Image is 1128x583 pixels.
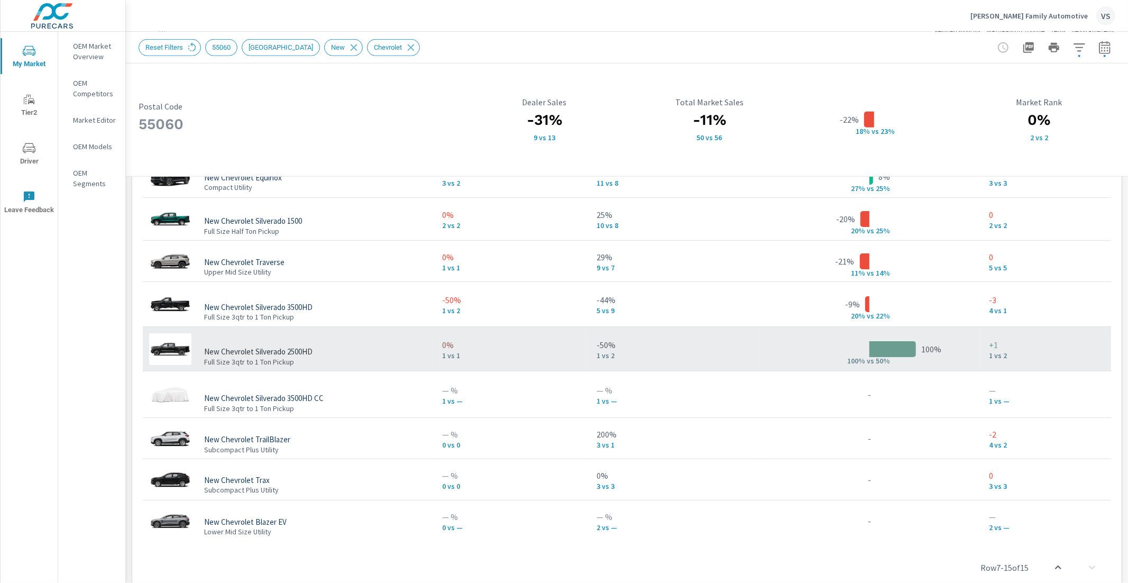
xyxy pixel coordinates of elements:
p: Full Size 3qtr to 1 Ton Pickup [204,404,294,413]
div: New [324,39,363,56]
p: Total Market Sales [634,97,786,107]
p: -44% [597,294,750,306]
h3: 55060 [139,115,456,133]
button: "Export Report to PDF" [1018,37,1039,58]
p: 20% v [843,226,870,235]
p: New Chevrolet Traverse [204,258,285,267]
img: glamour [149,203,191,235]
p: 8% [878,170,890,183]
p: Subcompact Plus Utility [204,445,279,454]
p: 1 vs 2 [989,351,1109,360]
p: 25% [597,208,750,221]
p: — % [442,511,580,523]
p: 0% [442,339,580,351]
img: glamour [149,505,191,537]
p: Market Editor [73,115,117,125]
p: Full Size 3qtr to 1 Ton Pickup [204,357,294,367]
p: - [868,515,871,527]
p: - [868,473,871,486]
p: 0 [989,208,1109,221]
p: -50% [442,294,580,306]
p: -50% [597,339,750,351]
p: 20% v [843,311,870,321]
p: -3 [989,294,1109,306]
p: Full Size 3qtr to 1 Ton Pickup [204,312,294,322]
p: 3 vs 3 [989,179,1109,187]
div: OEM Models [58,139,125,154]
button: Select Date Range [1094,37,1115,58]
div: OEM Competitors [58,75,125,102]
span: Leave Feedback [4,190,54,216]
p: 2 vs — [989,523,1109,532]
p: 0 vs 0 [442,482,580,490]
p: 0% [597,469,750,482]
p: 200% [597,428,750,441]
span: Chevrolet [368,43,408,51]
p: New Chevrolet Silverado 3500HD CC [204,394,324,403]
p: - [868,432,871,445]
p: [PERSON_NAME] Family Automotive [970,11,1088,21]
p: 3 vs 1 [597,441,750,449]
h3: -11% [634,111,786,129]
p: New Chevrolet Silverado 2500HD [204,347,313,357]
p: — % [597,384,750,397]
p: New Chevrolet TrailBlazer [204,435,290,444]
p: 3 vs 3 [597,482,750,490]
p: 0 [989,469,1109,482]
p: s 50% [870,356,896,366]
p: s 14% [870,268,896,278]
img: glamour [149,333,191,365]
p: 50 vs 56 [634,133,786,142]
span: New [325,43,351,51]
p: — [989,384,1109,397]
img: glamour [149,245,191,277]
p: 9 vs 13 [469,133,621,142]
p: New Chevrolet Silverado 3500HD [204,303,313,312]
p: s 25% [870,184,896,194]
p: 0% [442,208,580,221]
p: 100% [921,343,941,356]
img: glamour [149,379,191,411]
span: My Market [4,44,54,70]
p: Market Rank [963,97,1115,107]
p: Row 7 - 15 of 15 [980,561,1029,574]
span: Tier2 [4,93,54,119]
p: New Chevrolet Trax [204,476,270,485]
p: 1 vs — [442,397,580,405]
p: 4 vs 2 [989,441,1109,449]
p: 1 vs — [597,397,750,405]
p: Dealer Sales [469,97,621,107]
p: 5 vs 5 [989,263,1109,272]
p: 2 vs 2 [989,221,1109,230]
p: — % [442,469,580,482]
h3: 0% [963,111,1115,129]
div: OEM Market Overview [58,38,125,65]
p: 11% v [843,268,870,278]
img: glamour [149,161,191,193]
p: -9% [845,298,860,311]
p: 3 vs 3 [989,482,1109,490]
p: 0 vs — [442,523,580,532]
p: 3 vs 2 [442,179,580,187]
p: New Chevrolet Silverado 1500 [204,216,302,226]
p: -20% [836,213,855,225]
p: 11 vs 8 [597,179,750,187]
p: 1 vs 1 [442,263,580,272]
p: 27% v [843,184,870,194]
p: New Chevrolet Equinox [204,173,282,183]
p: 2 vs — [597,523,750,532]
p: 18% v [848,127,875,136]
div: nav menu [1,32,58,226]
div: Chevrolet [367,39,420,56]
p: 1 vs 2 [597,351,750,360]
button: scroll to top [1046,555,1071,580]
div: OEM Segments [58,165,125,192]
p: Upper Mid Size Utility [204,267,271,277]
p: s 23% [875,127,901,136]
p: 2 vs 2 [442,221,580,230]
p: 100% v [843,356,870,366]
p: 0 vs 0 [442,441,580,449]
p: — [989,511,1109,523]
p: Compact Utility [204,183,252,192]
h3: -31% [469,111,621,129]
